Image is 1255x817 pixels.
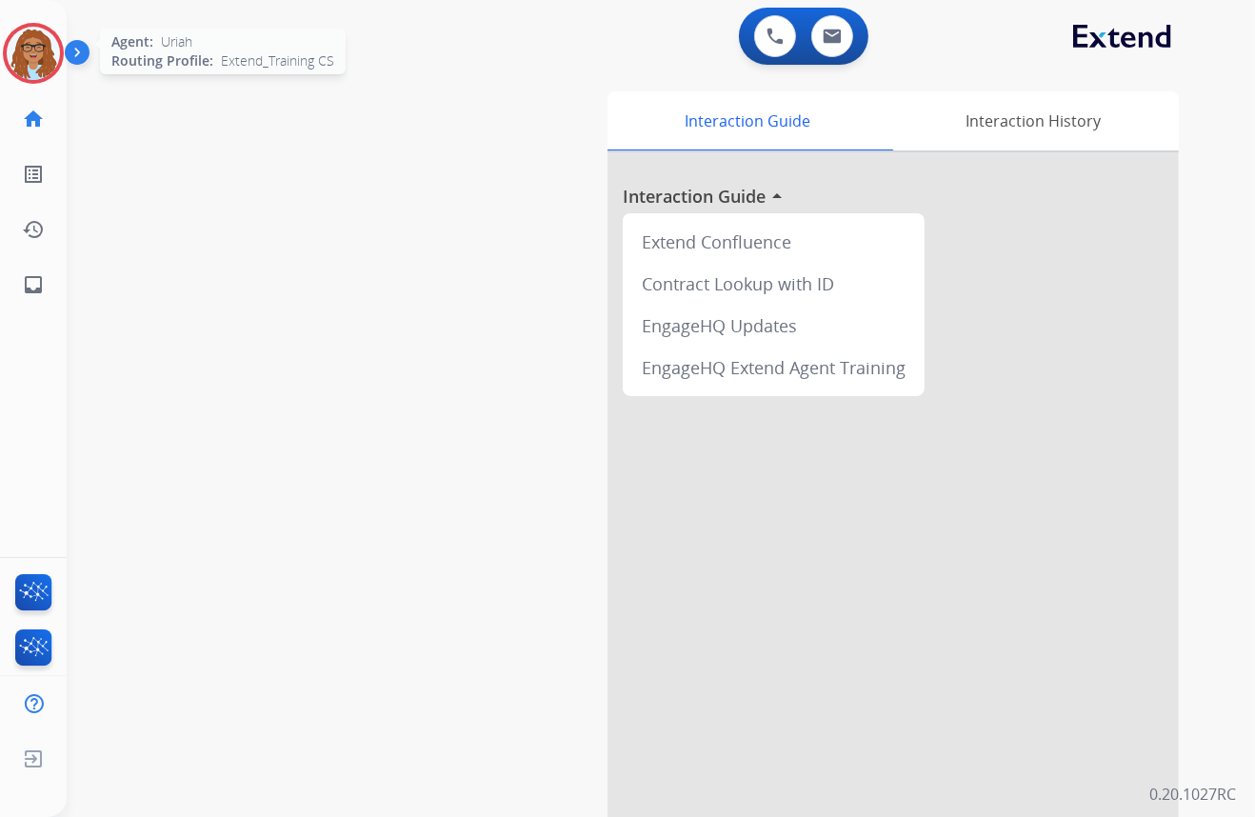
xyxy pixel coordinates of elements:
[1149,783,1236,806] p: 0.20.1027RC
[608,91,888,150] div: Interaction Guide
[22,163,45,186] mat-icon: list_alt
[888,91,1179,150] div: Interaction History
[630,305,917,347] div: EngageHQ Updates
[630,263,917,305] div: Contract Lookup with ID
[111,51,213,70] span: Routing Profile:
[161,32,192,51] span: Uriah
[22,108,45,130] mat-icon: home
[630,347,917,389] div: EngageHQ Extend Agent Training
[221,51,334,70] span: Extend_Training CS
[22,218,45,241] mat-icon: history
[111,32,153,51] span: Agent:
[630,221,917,263] div: Extend Confluence
[7,27,60,80] img: avatar
[22,273,45,296] mat-icon: inbox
